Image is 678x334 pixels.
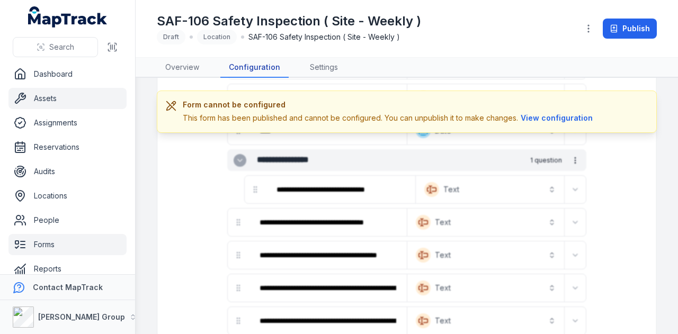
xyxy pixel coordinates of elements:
[8,137,127,158] a: Reservations
[301,58,346,78] a: Settings
[183,112,595,124] div: This form has been published and cannot be configured. You can unpublish it to make changes.
[157,13,421,30] h1: SAF-106 Safety Inspection ( Site - Weekly )
[8,210,127,231] a: People
[157,30,185,44] div: Draft
[8,258,127,279] a: Reports
[220,58,289,78] a: Configuration
[248,32,400,42] span: SAF-106 Safety Inspection ( Site - Weekly )
[8,64,127,85] a: Dashboard
[8,161,127,182] a: Audits
[49,42,74,52] span: Search
[8,88,127,109] a: Assets
[8,185,127,206] a: Locations
[33,283,103,292] strong: Contact MapTrack
[518,112,595,124] button: View configuration
[38,312,125,321] strong: [PERSON_NAME] Group
[197,30,237,44] div: Location
[183,100,595,110] h3: Form cannot be configured
[157,58,208,78] a: Overview
[603,19,657,39] button: Publish
[8,234,127,255] a: Forms
[28,6,108,28] a: MapTrack
[13,37,98,57] button: Search
[8,112,127,133] a: Assignments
